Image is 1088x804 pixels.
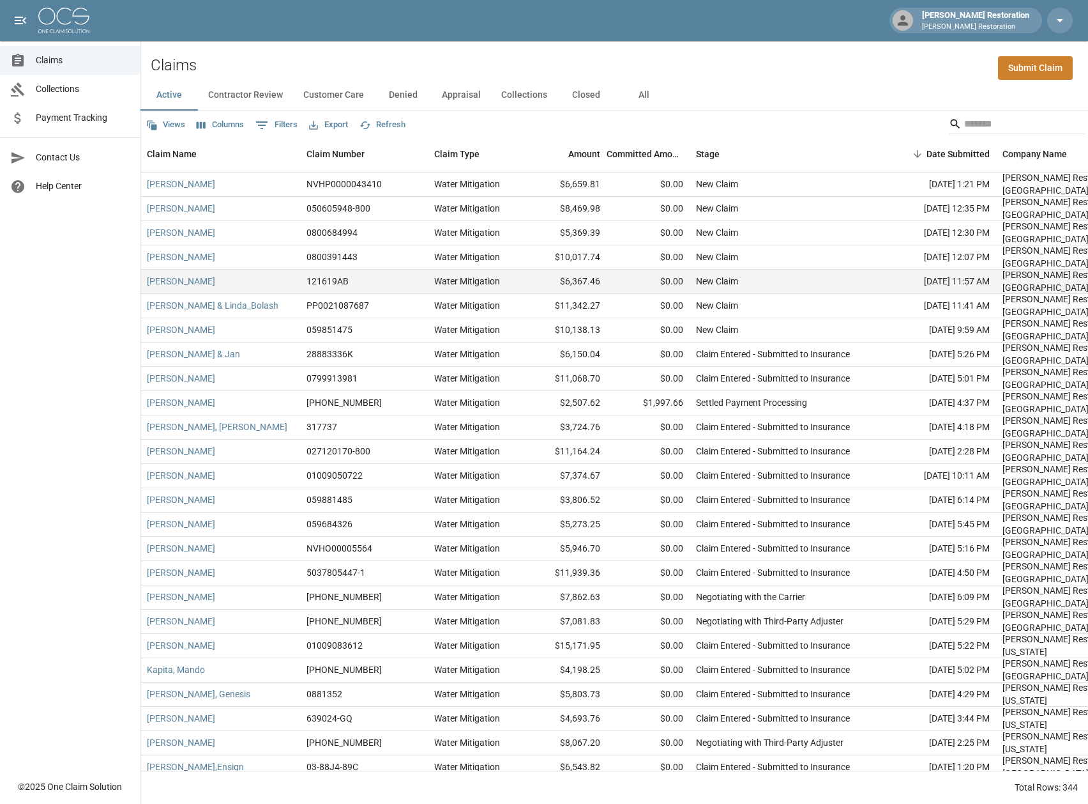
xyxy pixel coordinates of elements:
[524,245,607,270] div: $10,017.74
[147,136,197,172] div: Claim Name
[306,688,342,700] div: 0881352
[922,22,1029,33] p: [PERSON_NAME] Restoration
[491,80,557,111] button: Collections
[434,251,500,263] div: Water Mitigation
[524,610,607,634] div: $7,081.83
[607,343,690,367] div: $0.00
[524,731,607,755] div: $8,067.20
[881,755,996,780] div: [DATE] 1:20 PM
[881,683,996,707] div: [DATE] 4:29 PM
[306,299,369,312] div: PP0021087687
[147,688,250,700] a: [PERSON_NAME], Genesis
[881,488,996,513] div: [DATE] 6:14 PM
[147,493,215,506] a: [PERSON_NAME]
[524,294,607,318] div: $11,342.27
[926,136,990,172] div: Date Submitted
[524,415,607,440] div: $3,724.76
[607,610,690,634] div: $0.00
[147,323,215,336] a: [PERSON_NAME]
[306,226,358,239] div: 0800684994
[147,639,215,652] a: [PERSON_NAME]
[696,348,850,360] div: Claim Entered - Submitted to Insurance
[38,8,89,33] img: ocs-logo-white-transparent.png
[696,396,807,409] div: Settled Payment Processing
[434,566,500,579] div: Water Mitigation
[607,245,690,270] div: $0.00
[696,469,850,482] div: Claim Entered - Submitted to Insurance
[696,251,738,263] div: New Claim
[434,348,500,360] div: Water Mitigation
[434,542,500,555] div: Water Mitigation
[306,136,365,172] div: Claim Number
[432,80,491,111] button: Appraisal
[524,270,607,294] div: $6,367.46
[607,136,683,172] div: Committed Amount
[881,440,996,464] div: [DATE] 2:28 PM
[306,421,337,433] div: 317737
[607,367,690,391] div: $0.00
[696,202,738,215] div: New Claim
[696,372,850,385] div: Claim Entered - Submitted to Insurance
[306,396,382,409] div: 01-009-093977
[607,415,690,440] div: $0.00
[524,221,607,245] div: $5,369.39
[607,537,690,561] div: $0.00
[949,114,1085,137] div: Search
[696,445,850,458] div: Claim Entered - Submitted to Insurance
[607,440,690,464] div: $0.00
[696,688,850,700] div: Claim Entered - Submitted to Insurance
[434,639,500,652] div: Water Mitigation
[524,561,607,585] div: $11,939.36
[434,615,500,628] div: Water Mitigation
[524,683,607,707] div: $5,803.73
[524,464,607,488] div: $7,374.67
[252,115,301,135] button: Show filters
[306,115,351,135] button: Export
[434,712,500,725] div: Water Mitigation
[434,445,500,458] div: Water Mitigation
[607,585,690,610] div: $0.00
[607,464,690,488] div: $0.00
[524,634,607,658] div: $15,171.95
[607,683,690,707] div: $0.00
[607,221,690,245] div: $0.00
[607,197,690,221] div: $0.00
[524,136,607,172] div: Amount
[607,270,690,294] div: $0.00
[198,80,293,111] button: Contractor Review
[524,658,607,683] div: $4,198.25
[881,294,996,318] div: [DATE] 11:41 AM
[557,80,615,111] button: Closed
[434,591,500,603] div: Water Mitigation
[36,111,130,125] span: Payment Tracking
[696,178,738,190] div: New Claim
[524,440,607,464] div: $11,164.24
[434,299,500,312] div: Water Mitigation
[917,9,1034,32] div: [PERSON_NAME] Restoration
[306,615,382,628] div: 01-009-112469
[434,178,500,190] div: Water Mitigation
[147,275,215,288] a: [PERSON_NAME]
[696,518,850,530] div: Claim Entered - Submitted to Insurance
[306,639,363,652] div: 01009083612
[607,561,690,585] div: $0.00
[696,663,850,676] div: Claim Entered - Submitted to Insurance
[36,151,130,164] span: Contact Us
[428,136,524,172] div: Claim Type
[147,663,205,676] a: Kapita, Mando
[36,54,130,67] span: Claims
[8,8,33,33] button: open drawer
[881,464,996,488] div: [DATE] 10:11 AM
[434,323,500,336] div: Water Mitigation
[696,712,850,725] div: Claim Entered - Submitted to Insurance
[881,318,996,343] div: [DATE] 9:59 AM
[696,566,850,579] div: Claim Entered - Submitted to Insurance
[1002,136,1067,172] div: Company Name
[881,658,996,683] div: [DATE] 5:02 PM
[998,56,1073,80] a: Submit Claim
[36,180,130,193] span: Help Center
[193,115,247,135] button: Select columns
[306,348,353,360] div: 28883336K
[607,488,690,513] div: $0.00
[147,202,215,215] a: [PERSON_NAME]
